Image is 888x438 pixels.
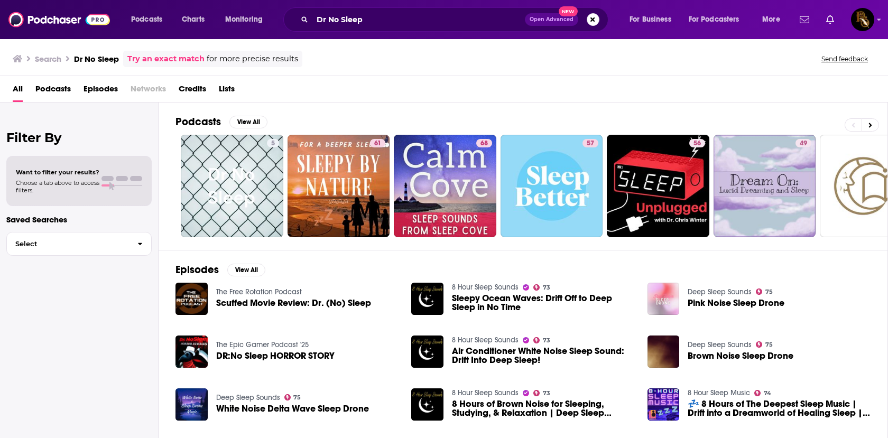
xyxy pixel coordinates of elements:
[795,11,813,29] a: Show notifications dropdown
[755,11,793,28] button: open menu
[756,288,773,295] a: 75
[181,135,283,237] a: 5
[175,115,221,128] h2: Podcasts
[175,263,265,276] a: EpisodesView All
[370,139,385,147] a: 61
[822,11,838,29] a: Show notifications dropdown
[227,264,265,276] button: View All
[851,8,874,31] img: User Profile
[411,336,443,368] img: Air Conditioner White Noise Sleep Sound: Drift Into Deep Sleep!
[293,7,618,32] div: Search podcasts, credits, & more...
[765,342,773,347] span: 75
[714,135,816,237] a: 49
[216,351,335,360] a: DR:No Sleep HORROR STORY
[271,138,275,149] span: 5
[127,53,205,65] a: Try an exact match
[525,13,578,26] button: Open AdvancedNew
[688,399,871,417] a: 💤 8 Hours of The Deepest Sleep Music | Drift into a Dreamworld of Healing Sleep | Deep Brown Nois...
[587,138,594,149] span: 57
[533,390,550,396] a: 73
[13,80,23,102] a: All
[800,138,807,149] span: 49
[851,8,874,31] span: Logged in as RustyQuill
[762,12,780,27] span: More
[312,11,525,28] input: Search podcasts, credits, & more...
[765,290,773,294] span: 75
[225,12,263,27] span: Monitoring
[795,139,811,147] a: 49
[452,347,635,365] a: Air Conditioner White Noise Sleep Sound: Drift Into Deep Sleep!
[175,263,219,276] h2: Episodes
[216,340,309,349] a: The Epic Gamer Podcast '25
[476,139,492,147] a: 68
[693,138,701,149] span: 56
[452,294,635,312] a: Sleepy Ocean Waves: Drift Off to Deep Sleep in No Time
[647,336,680,368] a: Brown Noise Sleep Drone
[647,388,680,421] img: 💤 8 Hours of The Deepest Sleep Music | Drift into a Dreamworld of Healing Sleep | Deep Brown Nois...
[688,351,793,360] a: Brown Noise Sleep Drone
[74,54,119,64] h3: Dr No Sleep
[374,138,381,149] span: 61
[267,139,279,147] a: 5
[293,395,301,400] span: 75
[543,391,550,396] span: 73
[216,404,369,413] a: White Noise Delta Wave Sleep Drone
[131,80,166,102] span: Networks
[216,287,302,296] a: The Free Rotation Podcast
[394,135,496,237] a: 68
[6,215,152,225] p: Saved Searches
[182,12,205,27] span: Charts
[452,336,519,344] a: 8 Hour Sleep Sounds
[647,283,680,315] img: Pink Noise Sleep Drone
[175,11,211,28] a: Charts
[530,17,573,22] span: Open Advanced
[688,287,752,296] a: Deep Sleep Sounds
[218,11,276,28] button: open menu
[84,80,118,102] a: Episodes
[756,341,773,348] a: 75
[216,299,371,307] span: Scuffed Movie Review: Dr. (No) Sleep
[688,299,784,307] a: Pink Noise Sleep Drone
[131,12,162,27] span: Podcasts
[288,135,390,237] a: 61
[207,53,298,65] span: for more precise results
[175,388,208,421] img: White Noise Delta Wave Sleep Drone
[622,11,684,28] button: open menu
[630,12,671,27] span: For Business
[175,283,208,315] a: Scuffed Movie Review: Dr. (No) Sleep
[175,336,208,368] img: DR:No Sleep HORROR STORY
[452,399,635,417] a: 8 Hours of Brown Noise for Sleeping, Studying, & Relaxation | Deep Sleep Dreams
[688,388,750,397] a: 8 Hour Sleep Music
[754,390,771,396] a: 74
[175,115,267,128] a: PodcastsView All
[543,285,550,290] span: 73
[6,130,152,145] h2: Filter By
[284,394,301,400] a: 75
[501,135,603,237] a: 57
[7,240,129,247] span: Select
[229,116,267,128] button: View All
[16,179,99,194] span: Choose a tab above to access filters.
[219,80,235,102] span: Lists
[8,10,110,30] img: Podchaser - Follow, Share and Rate Podcasts
[35,80,71,102] span: Podcasts
[216,393,280,402] a: Deep Sleep Sounds
[764,391,771,396] span: 74
[688,340,752,349] a: Deep Sleep Sounds
[411,283,443,315] img: Sleepy Ocean Waves: Drift Off to Deep Sleep in No Time
[16,169,99,176] span: Want to filter your results?
[124,11,176,28] button: open menu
